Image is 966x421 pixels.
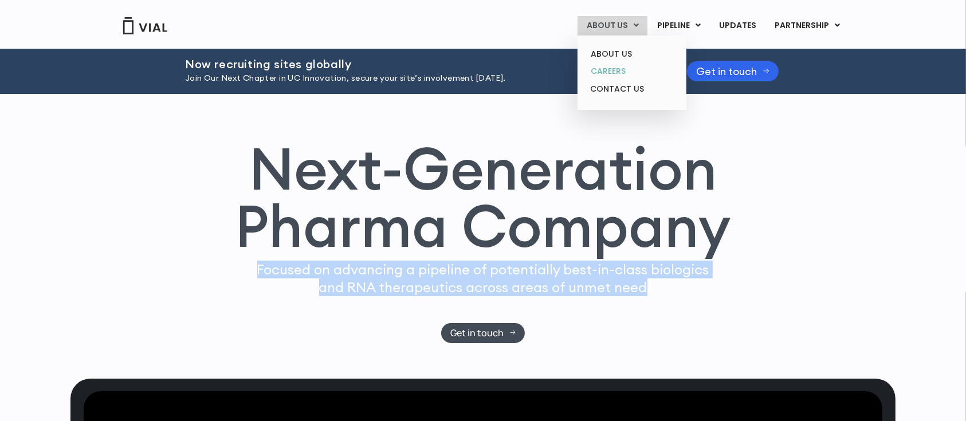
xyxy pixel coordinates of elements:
[185,72,658,85] p: Join Our Next Chapter in UC Innovation, secure your site’s involvement [DATE].
[185,58,658,70] h2: Now recruiting sites globally
[687,61,779,81] a: Get in touch
[578,16,647,36] a: ABOUT USMenu Toggle
[710,16,765,36] a: UPDATES
[648,16,709,36] a: PIPELINEMenu Toggle
[582,62,682,80] a: CAREERS
[252,261,714,296] p: Focused on advancing a pipeline of potentially best-in-class biologics and RNA therapeutics acros...
[441,323,525,343] a: Get in touch
[122,17,168,34] img: Vial Logo
[582,80,682,99] a: CONTACT US
[582,45,682,63] a: ABOUT US
[450,329,504,337] span: Get in touch
[235,140,731,255] h1: Next-Generation Pharma Company
[765,16,849,36] a: PARTNERSHIPMenu Toggle
[696,67,757,76] span: Get in touch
